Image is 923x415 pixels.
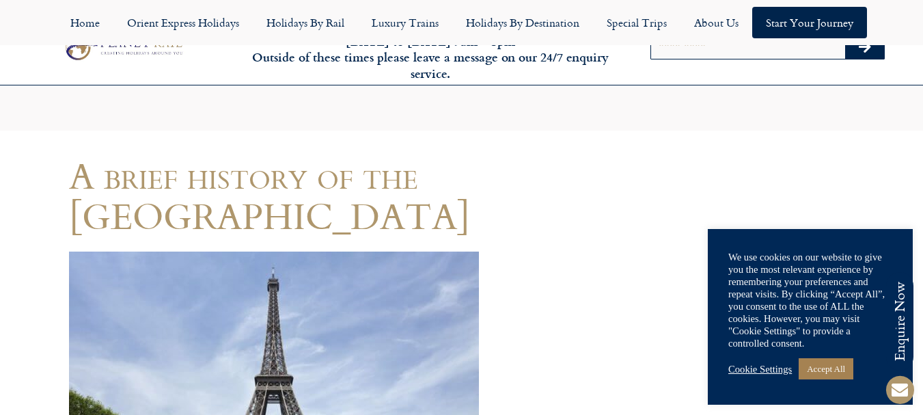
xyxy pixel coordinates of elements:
[452,7,593,38] a: Holidays by Destination
[253,7,358,38] a: Holidays by Rail
[728,251,892,349] div: We use cookies on our website to give you the most relevant experience by remembering your prefer...
[845,37,885,59] button: Search
[57,7,113,38] a: Home
[7,7,916,38] nav: Menu
[60,32,186,63] img: Planet Rail Train Holidays Logo
[593,7,680,38] a: Special Trips
[799,358,853,379] a: Accept All
[249,34,611,81] h6: [DATE] to [DATE] 9am – 5pm Outside of these times please leave a message on our 24/7 enquiry serv...
[113,7,253,38] a: Orient Express Holidays
[728,363,792,375] a: Cookie Settings
[680,7,752,38] a: About Us
[358,7,452,38] a: Luxury Trains
[752,7,867,38] a: Start your Journey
